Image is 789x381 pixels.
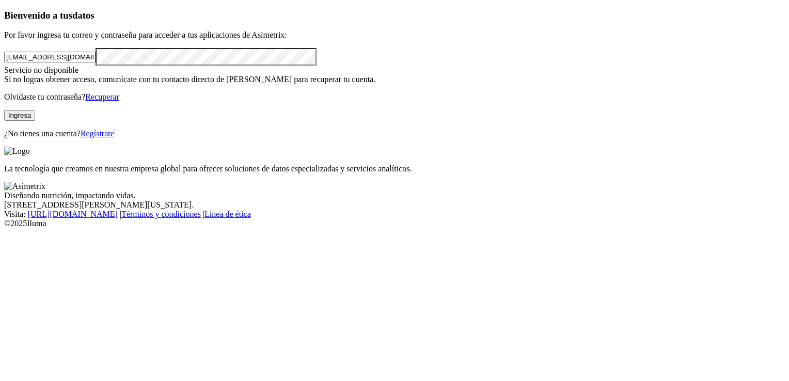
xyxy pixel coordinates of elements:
[4,147,30,156] img: Logo
[4,129,785,138] p: ¿No tienes una cuenta?
[4,182,45,191] img: Asimetrix
[4,92,785,102] p: Olvidaste tu contraseña?
[4,10,785,21] h3: Bienvenido a tus
[4,52,96,62] input: Tu correo
[4,219,785,228] div: © 2025 Iluma
[121,210,201,218] a: Términos y condiciones
[28,210,118,218] a: [URL][DOMAIN_NAME]
[85,92,119,101] a: Recuperar
[4,210,785,219] div: Visita : | |
[4,200,785,210] div: [STREET_ADDRESS][PERSON_NAME][US_STATE].
[4,66,785,84] div: Servicio no disponible Si no logras obtener acceso, comunícate con tu contacto directo de [PERSON...
[81,129,114,138] a: Regístrate
[4,191,785,200] div: Diseñando nutrición, impactando vidas.
[4,30,785,40] p: Por favor ingresa tu correo y contraseña para acceder a tus aplicaciones de Asimetrix:
[204,210,251,218] a: Línea de ética
[4,164,785,173] p: La tecnología que creamos en nuestra empresa global para ofrecer soluciones de datos especializad...
[4,110,35,121] button: Ingresa
[72,10,94,21] span: datos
